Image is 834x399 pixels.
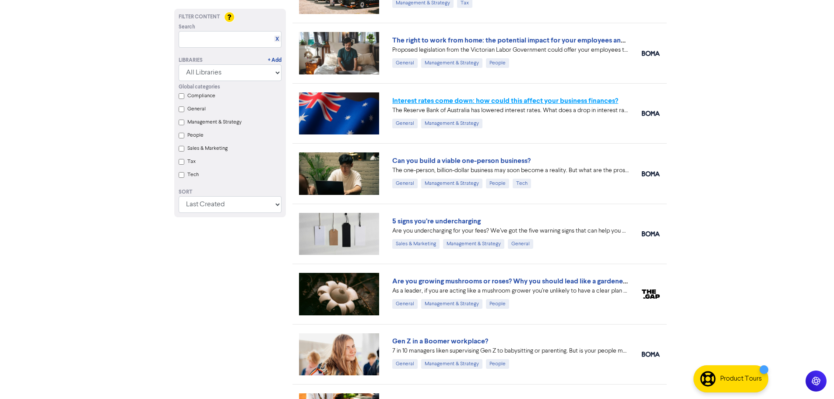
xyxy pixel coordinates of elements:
div: Management & Strategy [421,179,482,188]
div: As a leader, if you are acting like a mushroom grower you’re unlikely to have a clear plan yourse... [392,286,629,296]
label: Sales & Marketing [187,145,228,152]
a: Can you build a viable one-person business? [392,156,531,165]
iframe: Chat Widget [790,357,834,399]
div: Management & Strategy [421,359,482,369]
label: Compliance [187,92,215,100]
img: boma [642,171,660,177]
div: Sales & Marketing [392,239,440,249]
img: boma [642,111,660,116]
img: thegap [642,290,660,299]
a: 5 signs you’re undercharging [392,217,481,226]
div: The one-person, billion-dollar business may soon become a reality. But what are the pros and cons... [392,166,629,175]
div: General [392,58,418,68]
label: Management & Strategy [187,118,242,126]
div: Filter Content [179,13,282,21]
div: Management & Strategy [421,119,482,128]
div: Management & Strategy [421,299,482,309]
div: Sort [179,188,282,196]
img: boma [642,51,660,56]
img: boma [642,352,660,357]
a: Are you growing mushrooms or roses? Why you should lead like a gardener, not a grower [392,277,669,286]
div: People [486,179,509,188]
label: Tax [187,158,196,166]
a: Gen Z in a Boomer workplace? [392,337,488,346]
a: X [275,36,279,42]
label: Tech [187,171,199,179]
div: Tech [513,179,531,188]
label: General [187,105,206,113]
div: Management & Strategy [443,239,504,249]
div: Global categories [179,83,282,91]
div: Libraries [179,56,203,64]
a: The right to work from home: the potential impact for your employees and business [392,36,654,45]
div: 7 in 10 managers liken supervising Gen Z to babysitting or parenting. But is your people manageme... [392,346,629,356]
div: People [486,299,509,309]
a: Interest rates come down: how could this affect your business finances? [392,96,618,105]
a: + Add [268,56,282,64]
div: General [392,179,418,188]
div: People [486,58,509,68]
div: Proposed legislation from the Victorian Labor Government could offer your employees the right to ... [392,46,629,55]
div: Management & Strategy [421,58,482,68]
div: General [392,299,418,309]
span: Search [179,23,195,31]
div: General [392,119,418,128]
div: People [486,359,509,369]
div: Are you undercharging for your fees? We’ve got the five warning signs that can help you diagnose ... [392,226,629,236]
div: The Reserve Bank of Australia has lowered interest rates. What does a drop in interest rates mean... [392,106,629,115]
img: boma_accounting [642,231,660,237]
label: People [187,131,204,139]
div: General [392,359,418,369]
div: General [508,239,533,249]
